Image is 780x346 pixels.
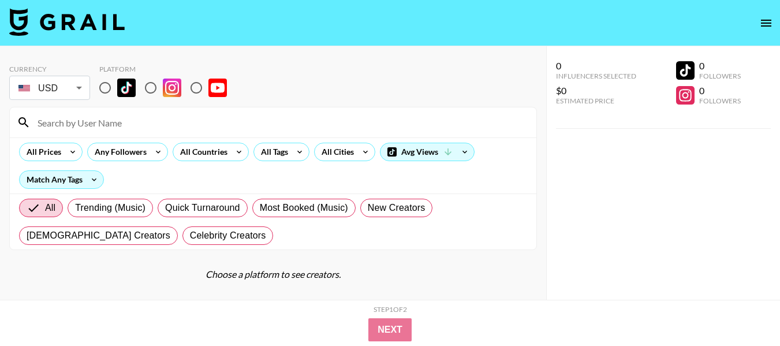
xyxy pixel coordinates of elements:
div: Choose a platform to see creators. [9,269,537,280]
button: Next [368,318,412,341]
div: Platform [99,65,236,73]
div: Followers [699,96,741,105]
span: Quick Turnaround [165,201,240,215]
img: YouTube [208,79,227,97]
img: TikTok [117,79,136,97]
div: $0 [556,85,636,96]
div: Followers [699,72,741,80]
span: Trending (Music) [75,201,145,215]
div: Estimated Price [556,96,636,105]
span: [DEMOGRAPHIC_DATA] Creators [27,229,170,243]
div: Match Any Tags [20,171,103,188]
img: Instagram [163,79,181,97]
span: New Creators [368,201,426,215]
input: Search by User Name [31,113,529,132]
div: 0 [699,60,741,72]
div: All Cities [315,143,356,161]
div: All Tags [254,143,290,161]
div: Avg Views [380,143,474,161]
button: open drawer [755,12,778,35]
img: Grail Talent [9,8,125,36]
div: 0 [699,85,741,96]
div: Step 1 of 2 [374,305,407,314]
div: All Prices [20,143,64,161]
div: Influencers Selected [556,72,636,80]
span: Most Booked (Music) [260,201,348,215]
div: Any Followers [88,143,149,161]
span: Celebrity Creators [190,229,266,243]
div: Currency [9,65,90,73]
div: USD [12,78,88,98]
span: All [45,201,55,215]
div: 0 [556,60,636,72]
div: All Countries [173,143,230,161]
